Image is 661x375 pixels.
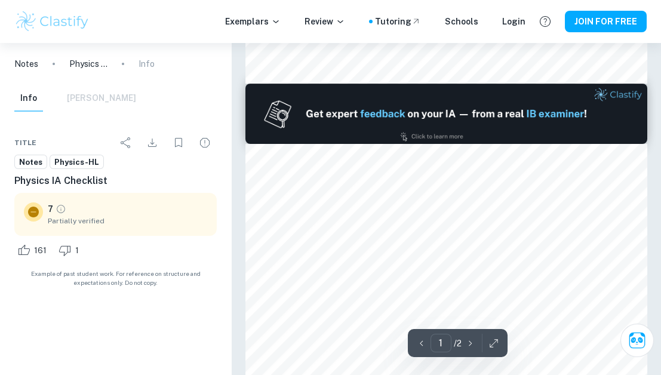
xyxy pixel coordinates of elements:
a: Physics-HL [50,155,104,170]
div: Dislike [56,241,85,260]
span: 161 [27,245,53,257]
p: / 2 [454,337,462,350]
p: Physics IA Checklist [69,57,107,70]
div: Bookmark [167,131,190,155]
h6: Physics IA Checklist [14,174,217,188]
div: Download [140,131,164,155]
p: Review [305,15,345,28]
button: Ask Clai [620,324,654,357]
span: Notes [15,156,47,168]
p: 7 [48,202,53,216]
span: Example of past student work. For reference on structure and expectations only. Do not copy. [14,269,217,287]
a: Notes [14,57,38,70]
span: Title [14,137,36,148]
div: Share [114,131,138,155]
button: Info [14,85,43,112]
div: Like [14,241,53,260]
span: Partially verified [48,216,207,226]
div: Report issue [193,131,217,155]
p: Info [139,57,155,70]
a: Login [502,15,525,28]
a: Tutoring [375,15,421,28]
span: 1 [69,245,85,257]
button: JOIN FOR FREE [565,11,647,32]
button: Help and Feedback [535,11,555,32]
p: Exemplars [225,15,281,28]
a: Notes [14,155,47,170]
img: Clastify logo [14,10,90,33]
a: Schools [445,15,478,28]
a: Grade partially verified [56,204,66,214]
span: Physics-HL [50,156,103,168]
img: Ad [245,84,647,144]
